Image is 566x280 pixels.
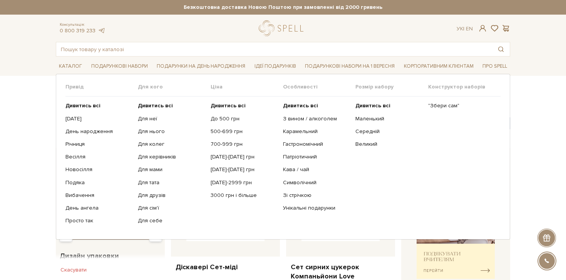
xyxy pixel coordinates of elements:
a: Для тата [138,179,204,186]
a: Унікальні подарунки [283,205,350,212]
a: Подарункові набори на 1 Вересня [302,60,398,73]
button: Пошук товару у каталозі [492,42,510,56]
a: Для колег [138,141,204,148]
a: Дивитись всі [65,102,132,109]
a: Для мами [138,166,204,173]
strong: Безкоштовна доставка Новою Поштою при замовленні від 2000 гривень [56,4,510,11]
a: З вином / алкоголем [283,115,350,122]
a: Для керівників [138,153,204,160]
a: Про Spell [479,60,510,72]
b: Дивитись всі [283,102,318,109]
b: Дивитись всі [138,102,173,109]
a: Дивитись всі [138,102,204,109]
span: Дизайн упаковки [60,251,119,261]
a: Каталог [56,60,85,72]
a: Ідеї подарунків [251,60,299,72]
a: День ангела [65,205,132,212]
a: Подарунки на День народження [154,60,248,72]
a: День народження [65,128,132,135]
span: Ціна [211,83,283,90]
a: "Збери сам" [428,102,495,109]
a: [DATE]-[DATE] грн [211,166,277,173]
a: Для неї [138,115,204,122]
a: 0 800 319 233 [60,27,95,34]
a: 3000 грн і більше [211,192,277,199]
input: Пошук товару у каталозі [56,42,492,56]
a: 500-699 грн [211,128,277,135]
a: Весілля [65,153,132,160]
b: Дивитись всі [65,102,100,109]
a: Середній [355,128,422,135]
b: Дивитись всі [211,102,246,109]
a: Дивитись всі [355,102,422,109]
a: Вибачення [65,192,132,199]
b: Дивитись всі [355,102,390,109]
a: logo [259,20,307,36]
a: До 500 грн [211,115,277,122]
a: Для сім'ї [138,205,204,212]
a: Просто так [65,217,132,224]
a: [DATE] [65,115,132,122]
a: Патріотичний [283,153,350,160]
a: Для друзів [138,192,204,199]
a: Подарункові набори [88,60,151,72]
a: Подяка [65,179,132,186]
a: [DATE]-[DATE] грн [211,153,277,160]
a: Гастрономічний [283,141,350,148]
div: Ук [457,25,473,32]
a: Діскавері Сет-міді [176,263,275,272]
span: Розмір набору [355,83,428,90]
a: Великий [355,141,422,148]
span: Привід [65,83,138,90]
a: 700-999 грн [211,141,277,148]
a: En [466,25,473,32]
a: Зі стрічкою [283,192,350,199]
a: Для нього [138,128,204,135]
span: Консультація: [60,22,105,27]
div: Max [149,231,162,242]
button: Скасувати [56,264,91,276]
a: Річниця [65,141,132,148]
a: Дивитись всі [211,102,277,109]
a: Карамельний [283,128,350,135]
a: Для себе [138,217,204,224]
span: Особливості [283,83,355,90]
a: Корпоративним клієнтам [401,60,477,73]
span: | [463,25,464,32]
a: Маленький [355,115,422,122]
span: Конструктор наборів [428,83,501,90]
a: telegram [97,27,105,34]
div: Каталог [56,74,510,240]
div: Min [59,231,72,242]
a: Новосілля [65,166,132,173]
a: Дивитись всі [283,102,350,109]
a: Кава / чай [283,166,350,173]
a: [DATE]-2999 грн [211,179,277,186]
a: Символічний [283,179,350,186]
span: Для кого [138,83,210,90]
